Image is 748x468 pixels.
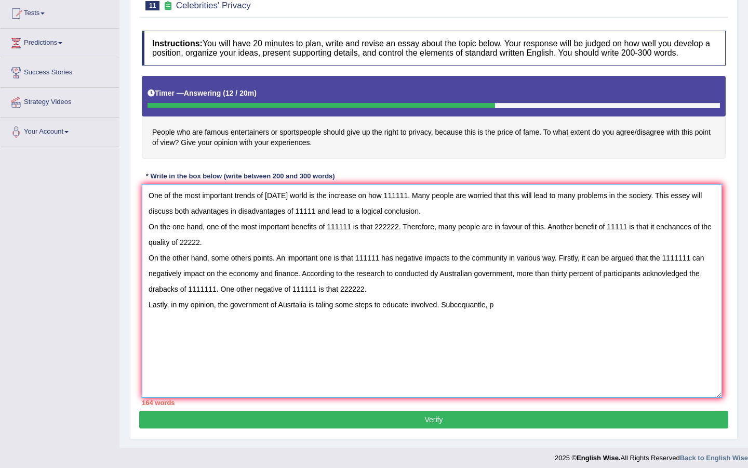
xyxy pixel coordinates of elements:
[225,89,254,97] b: 12 / 20m
[162,1,173,11] small: Exam occurring question
[184,89,221,97] b: Answering
[148,89,257,97] h5: Timer —
[145,1,159,10] span: 11
[139,411,728,428] button: Verify
[680,454,748,462] a: Back to English Wise
[176,1,251,10] small: Celebrities' Privacy
[152,39,203,48] b: Instructions:
[555,448,748,463] div: 2025 © All Rights Reserved
[1,88,119,114] a: Strategy Videos
[142,76,726,159] h4: People who are famous entertainers or sportspeople should give up the right to privacy, because t...
[142,398,726,408] div: 164 words
[577,454,620,462] strong: English Wise.
[1,29,119,55] a: Predictions
[142,31,726,66] h4: You will have 20 minutes to plan, write and revise an essay about the topic below. Your response ...
[1,58,119,84] a: Success Stories
[1,118,119,144] a: Your Account
[142,172,339,181] div: * Write in the box below (write between 200 and 300 words)
[223,89,225,97] b: (
[254,89,257,97] b: )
